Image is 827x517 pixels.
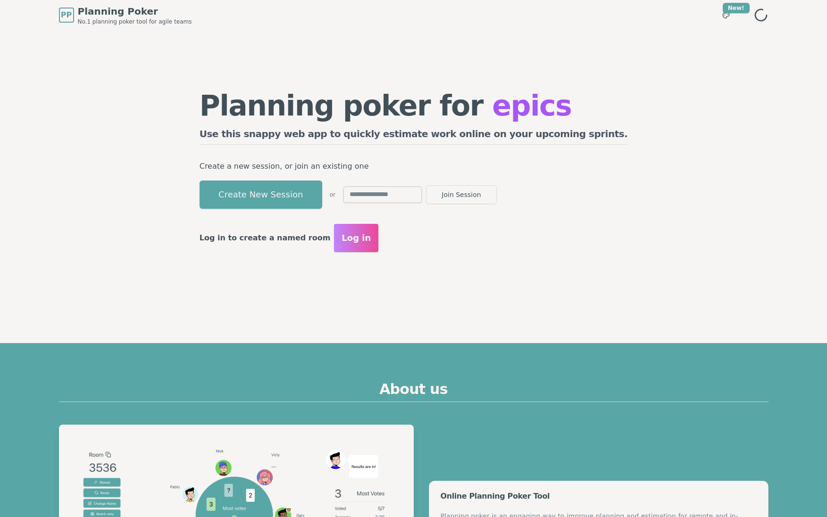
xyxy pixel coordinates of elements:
span: epics [492,89,571,122]
span: Planning Poker [78,5,192,18]
div: New! [723,3,750,13]
h2: About us [59,381,769,402]
span: or [330,191,335,198]
span: PP [61,9,72,21]
div: Online Planning Poker Tool [441,492,757,500]
button: New! [718,7,735,24]
button: Create New Session [200,181,322,209]
button: Log in [334,224,378,252]
p: Log in to create a named room [200,231,331,245]
button: Join Session [426,185,497,204]
h1: Planning poker for [200,91,628,120]
p: Create a new session, or join an existing one [200,160,628,173]
span: No.1 planning poker tool for agile teams [78,18,192,25]
a: PPPlanning PokerNo.1 planning poker tool for agile teams [59,5,192,25]
span: Log in [342,231,371,245]
h2: Use this snappy web app to quickly estimate work online on your upcoming sprints. [200,127,628,145]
